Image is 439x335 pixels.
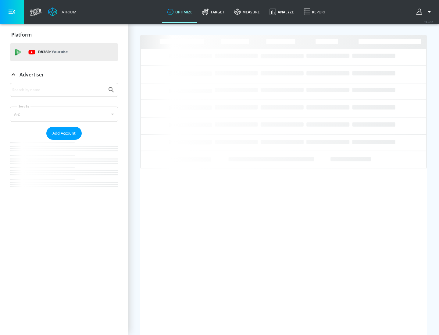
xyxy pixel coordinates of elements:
div: DV360: Youtube [10,43,118,61]
a: optimize [162,1,197,23]
span: Add Account [52,130,76,137]
a: Report [299,1,331,23]
a: Atrium [48,7,77,16]
a: Analyze [265,1,299,23]
div: Advertiser [10,66,118,83]
div: Atrium [59,9,77,15]
span: v 4.22.2 [424,20,433,23]
p: DV360: [38,49,68,55]
div: Advertiser [10,83,118,199]
div: Platform [10,26,118,43]
label: Sort By [17,104,30,108]
a: Target [197,1,229,23]
p: Youtube [52,49,68,55]
div: A-Z [10,107,118,122]
a: measure [229,1,265,23]
p: Advertiser [20,71,44,78]
nav: list of Advertiser [10,140,118,199]
p: Platform [11,31,32,38]
input: Search by name [12,86,105,94]
button: Add Account [46,127,82,140]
